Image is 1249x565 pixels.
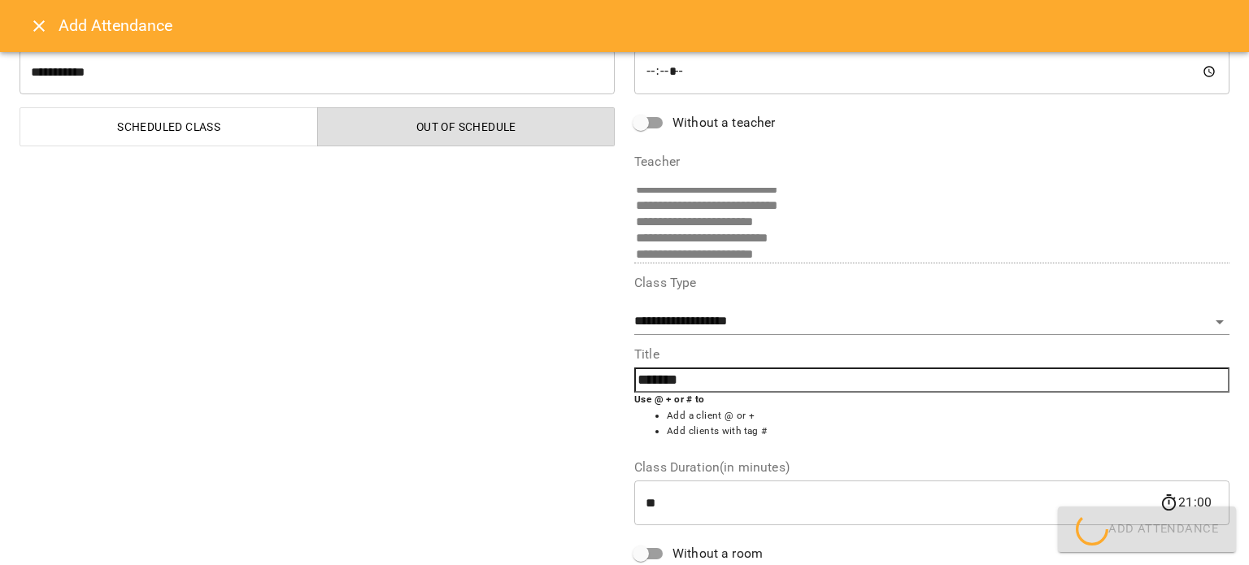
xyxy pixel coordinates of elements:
span: Scheduled class [30,117,308,137]
label: Teacher [634,155,1229,168]
span: Without a room [672,544,763,563]
b: Use @ + or # to [634,393,705,405]
label: Class Type [634,276,1229,289]
label: Class Duration(in minutes) [634,461,1229,474]
li: Add clients with tag # [667,424,1229,440]
h6: Add Attendance [59,13,173,38]
li: Add a client @ or + [667,408,1229,424]
button: Out of Schedule [317,107,616,146]
span: Out of Schedule [328,117,606,137]
button: Close [20,7,59,46]
label: Title [634,348,1229,361]
span: Without a teacher [672,113,776,133]
button: Scheduled class [20,107,318,146]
